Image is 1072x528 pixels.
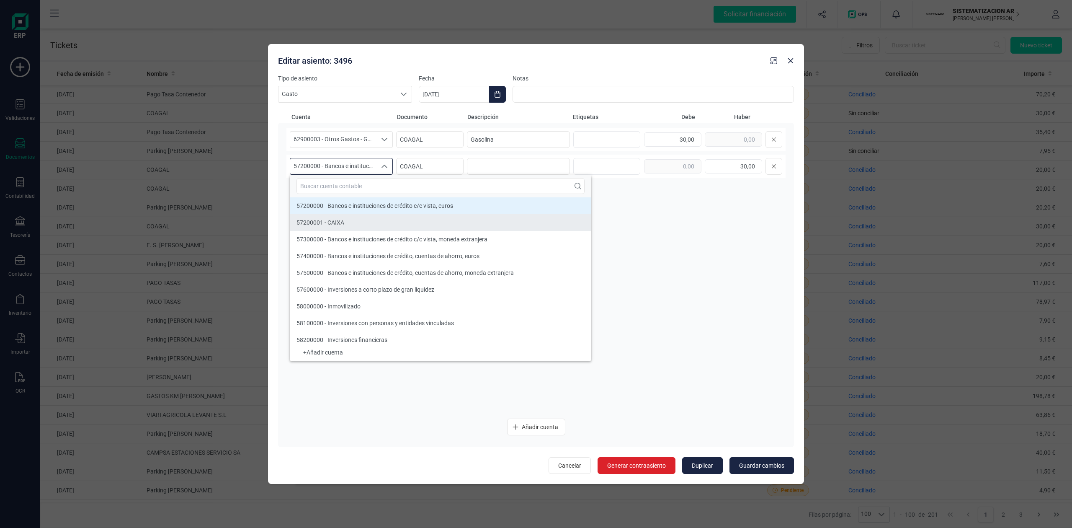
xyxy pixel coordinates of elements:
span: 57400000 - Bancos e instituciones de crédito, cuentas de ahorro, euros [296,253,479,259]
li: 57400000 - Bancos e instituciones de crédito, cuentas de ahorro, euros [290,248,591,264]
span: 57200000 - Bancos e instituciones de crédito c/c vista, euros [290,158,376,174]
li: 57600000 - Inversiones a corto plazo de gran liquidez [290,281,591,298]
li: 57200000 - Bancos e instituciones de crédito c/c vista, euros [290,197,591,214]
input: Buscar cuenta contable [296,178,585,194]
button: Generar contraasiento [598,457,675,474]
span: Añadir cuenta [522,423,558,431]
input: 0,00 [705,159,762,173]
span: Cuenta [291,113,394,121]
span: Haber [698,113,750,121]
div: + Añadir cuenta [296,351,585,354]
button: Duplicar [682,457,723,474]
span: 58100000 - Inversiones con personas y entidades vinculadas [296,320,454,326]
button: Choose Date [489,86,506,103]
input: 0,00 [705,132,762,147]
span: 57200000 - Bancos e instituciones de crédito c/c vista, euros [296,202,453,209]
li: 58100000 - Inversiones con personas y entidades vinculadas [290,315,591,331]
div: Editar asiento: 3496 [275,52,767,67]
span: Duplicar [692,461,713,470]
span: Debe [643,113,695,121]
li: 57200001 - CAIXA [290,214,591,231]
button: Cancelar [549,457,591,474]
span: Generar contraasiento [607,461,666,470]
span: Cancelar [558,461,581,470]
li: 57300000 - Bancos e instituciones de crédito c/c vista, moneda extranjera [290,231,591,248]
span: Etiquetas [573,113,640,121]
span: Gasto [278,86,396,102]
div: Seleccione una cuenta [376,132,392,148]
span: 57300000 - Bancos e instituciones de crédito c/c vista, moneda extranjera [296,236,487,243]
span: 57600000 - Inversiones a corto plazo de gran liquidez [296,286,434,293]
button: Guardar cambios [729,457,794,474]
span: Documento [397,113,464,121]
li: 58200000 - Inversiones financieras [290,331,591,348]
label: Fecha [419,74,506,83]
label: Notas [513,74,794,83]
span: 58000000 - Inmovilizado [296,303,361,310]
li: 58000000 - Inmovilizado [290,298,591,315]
span: 62900003 - Otros Gastos - Gasolina [290,132,376,148]
input: 0,00 [644,159,701,173]
li: 57500000 - Bancos e instituciones de crédito, cuentas de ahorro, moneda extranjera [290,264,591,281]
span: 57500000 - Bancos e instituciones de crédito, cuentas de ahorro, moneda extranjera [296,269,514,276]
span: 57200001 - CAIXA [296,219,344,226]
span: Descripción [467,113,569,121]
label: Tipo de asiento [278,74,412,83]
input: 0,00 [644,132,701,147]
span: 58200000 - Inversiones financieras [296,336,387,343]
button: Añadir cuenta [507,419,565,435]
span: Guardar cambios [739,461,784,470]
div: Seleccione una cuenta [376,158,392,174]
